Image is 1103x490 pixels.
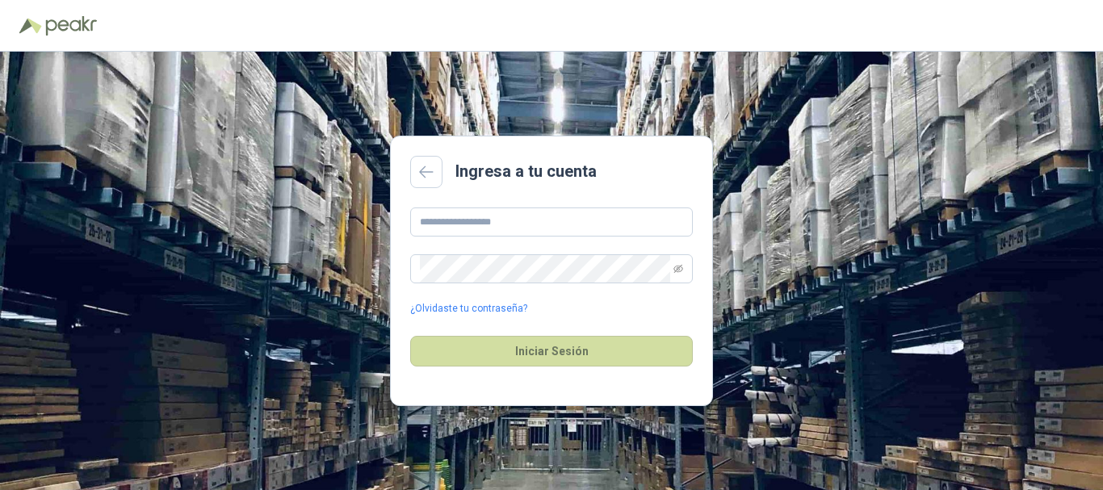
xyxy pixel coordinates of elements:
span: eye-invisible [673,264,683,274]
h2: Ingresa a tu cuenta [455,159,597,184]
img: Logo [19,18,42,34]
a: ¿Olvidaste tu contraseña? [410,301,527,316]
img: Peakr [45,16,97,36]
button: Iniciar Sesión [410,336,693,366]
